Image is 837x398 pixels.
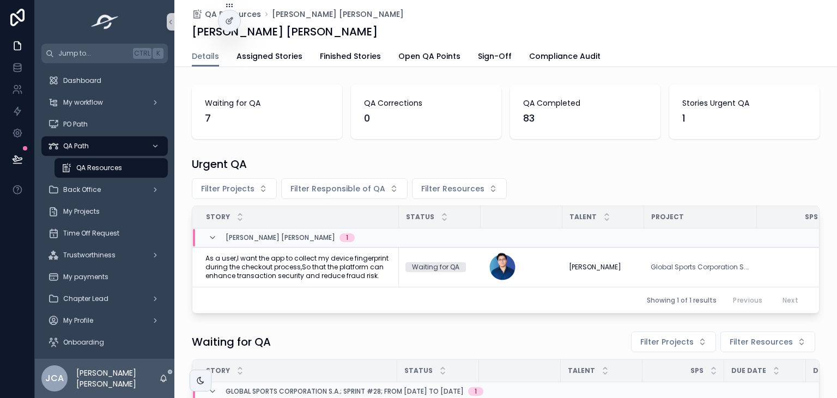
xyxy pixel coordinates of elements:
a: Back Office [41,180,168,200]
p: [PERSON_NAME] [PERSON_NAME] [76,367,159,389]
span: Status [404,366,433,375]
a: Sign-Off [478,46,512,68]
span: Waiting for QA [205,98,329,108]
button: Select Button [281,178,408,199]
span: Talent [568,366,595,375]
a: PO Path [41,114,168,134]
a: Global Sports Corporation S.A. [651,263,750,272]
a: Trustworthiness [41,245,168,265]
span: [PERSON_NAME] [569,263,621,272]
span: Details [192,51,219,62]
a: QA Path [41,136,168,156]
span: My workflow [63,98,103,107]
span: Status [406,213,434,221]
span: Assigned Stories [236,51,302,62]
span: Compliance Audit [529,51,601,62]
a: [PERSON_NAME] [569,263,638,272]
a: Compliance Audit [529,46,601,68]
span: Chapter Lead [63,294,108,303]
span: Trustworthiness [63,251,116,260]
span: Dashboard [63,76,101,85]
a: Finished Stories [320,46,381,68]
span: QA Resources [205,9,261,20]
span: Filter Resources [421,183,484,194]
div: Waiting for QA [412,262,459,272]
a: Dashboard [41,71,168,91]
a: My payments [41,267,168,287]
h1: Urgent QA [192,156,247,172]
div: 1 [475,387,477,396]
a: QA Resources [192,9,261,20]
a: Onboarding [41,333,168,352]
span: Filter Projects [201,183,254,194]
span: My Profile [63,316,93,325]
img: App logo [88,13,122,31]
a: [PERSON_NAME] [PERSON_NAME] [272,9,404,20]
span: Due Date [731,366,766,375]
span: Story [206,366,230,375]
div: 1 [346,233,348,242]
span: 83 [523,111,647,126]
a: Assigned Stories [236,46,302,68]
button: Select Button [412,178,507,199]
span: Finished Stories [320,51,381,62]
span: My Projects [63,207,100,216]
span: SPs [690,366,703,375]
a: Time Off Request [41,224,168,243]
div: scrollable content [35,63,174,359]
span: Filter Projects [640,336,694,347]
span: Filter Resources [730,336,793,347]
a: As a user,I want the app to collect my device fingerprint during the checkout process,So that the... [205,254,392,280]
span: Showing 1 of 1 results [647,296,717,305]
span: Story [206,213,230,221]
a: Waiting for QA [405,262,474,272]
span: K [154,49,162,58]
span: Stories Urgent QA [682,98,806,108]
span: 1 [682,111,806,126]
button: Select Button [720,331,815,352]
span: 7 [205,111,329,126]
span: SPs [805,213,818,221]
span: Jump to... [58,49,129,58]
span: Ctrl [133,48,151,59]
span: Onboarding [63,338,104,347]
span: Open QA Points [398,51,460,62]
span: PO Path [63,120,88,129]
h1: Waiting for QA [192,334,271,349]
span: Filter Responsible of QA [290,183,385,194]
span: 0 [364,111,488,126]
span: Project [651,213,684,221]
h1: [PERSON_NAME] [PERSON_NAME] [192,24,378,39]
span: QA Path [63,142,89,150]
span: Back Office [63,185,101,194]
span: Talent [569,213,597,221]
a: Chapter Lead [41,289,168,309]
span: QA Corrections [364,98,488,108]
a: Open QA Points [398,46,460,68]
span: Global Sports Corporation S.A.; Sprint #28; From [DATE] to [DATE] [226,387,464,396]
button: Jump to...CtrlK [41,44,168,63]
a: My workflow [41,93,168,112]
span: QA Resources [76,164,122,172]
a: QA Resources [54,158,168,178]
span: QA Completed [523,98,647,108]
span: JCA [45,372,64,385]
button: Select Button [631,331,716,352]
a: My Projects [41,202,168,221]
a: My Profile [41,311,168,330]
button: Select Button [192,178,277,199]
span: [PERSON_NAME] [PERSON_NAME] [226,233,335,242]
a: Details [192,46,219,67]
span: Time Off Request [63,229,119,238]
span: My payments [63,273,108,281]
a: 5 [763,263,832,272]
span: Sign-Off [478,51,512,62]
